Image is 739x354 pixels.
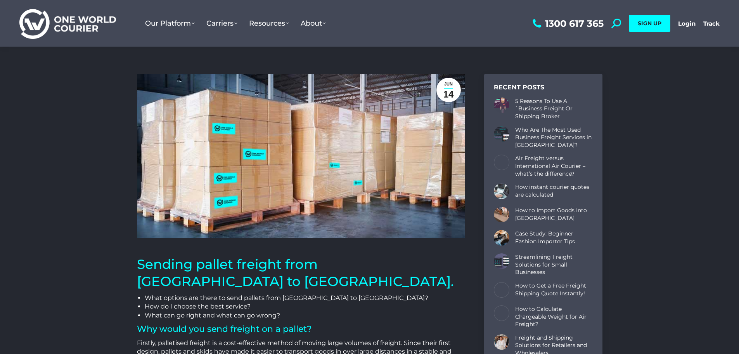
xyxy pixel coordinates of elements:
span: About [301,19,326,28]
span: SIGN UP [638,20,661,27]
a: Resources [243,11,295,35]
a: Post image [494,207,509,222]
a: Post image [494,126,509,142]
a: How to Get a Free Freight Shipping Quote Instantly! [515,282,593,297]
a: 1300 617 365 [531,19,604,28]
span: Resources [249,19,289,28]
span: Our Platform [145,19,195,28]
a: Case Study: Beginner Fashion Importer Tips [515,230,593,245]
img: One World Courier [19,8,116,39]
a: Track [703,20,720,27]
a: Post image [494,230,509,246]
a: About [295,11,332,35]
a: How instant courier quotes are calculated [515,183,593,199]
a: Login [678,20,696,27]
span: 14 [443,89,454,100]
a: Post image [494,183,509,199]
a: 5 Reasons To Use A `Business Freight Or Shipping Broker [515,98,593,120]
span: Jun [444,80,453,88]
a: Post image [494,253,509,269]
a: Jun14 [436,78,461,102]
li: How do I choose the best service? [145,302,465,311]
a: Post image [494,98,509,113]
h2: Why would you send freight on a pallet? [137,324,465,335]
img: pallets-stacked-wrapped-warehouse-multiple [137,74,465,238]
a: Post image [494,155,509,170]
div: Recent Posts [494,84,593,92]
a: Post image [494,305,509,321]
a: Carriers [201,11,243,35]
a: Air Freight versus International Air Courier – what’s the difference? [515,155,593,178]
a: Post image [494,334,509,350]
h1: Sending pallet freight from [GEOGRAPHIC_DATA] to [GEOGRAPHIC_DATA]. [137,256,465,290]
span: Carriers [206,19,237,28]
a: How to Calculate Chargeable Weight for Air Freight? [515,305,593,328]
a: SIGN UP [629,15,670,32]
li: What options are there to send pallets from [GEOGRAPHIC_DATA] to [GEOGRAPHIC_DATA]? [145,294,465,302]
li: What can go right and what can go wrong? [145,311,465,320]
a: Our Platform [139,11,201,35]
a: Who Are The Most Used Business Freight Services in [GEOGRAPHIC_DATA]? [515,126,593,149]
a: Post image [494,282,509,298]
a: How to Import Goods Into [GEOGRAPHIC_DATA] [515,207,593,222]
a: Streamlining Freight Solutions for Small Businesses [515,253,593,276]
